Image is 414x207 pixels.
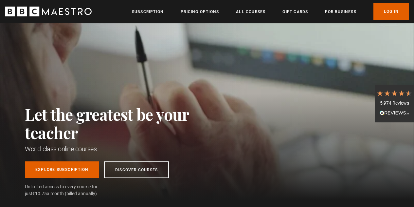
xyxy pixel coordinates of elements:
[181,9,219,15] a: Pricing Options
[380,111,409,115] img: REVIEWS.io
[25,105,218,142] h2: Let the greatest be your teacher
[132,9,164,15] a: Subscription
[376,110,412,117] div: Read All Reviews
[5,7,92,16] svg: BBC Maestro
[132,3,409,20] nav: Primary
[282,9,308,15] a: Gift Cards
[325,9,356,15] a: For business
[373,3,409,20] a: Log In
[104,161,169,178] a: Discover Courses
[25,183,113,197] span: Unlimited access to every course for just a month (billed annually)
[236,9,265,15] a: All Courses
[32,191,47,196] span: €10.75
[376,90,412,97] div: 4.7 Stars
[25,161,99,178] a: Explore Subscription
[375,85,414,123] div: 5,974 ReviewsRead All Reviews
[25,144,218,154] h1: World-class online courses
[376,100,412,107] div: 5,974 Reviews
